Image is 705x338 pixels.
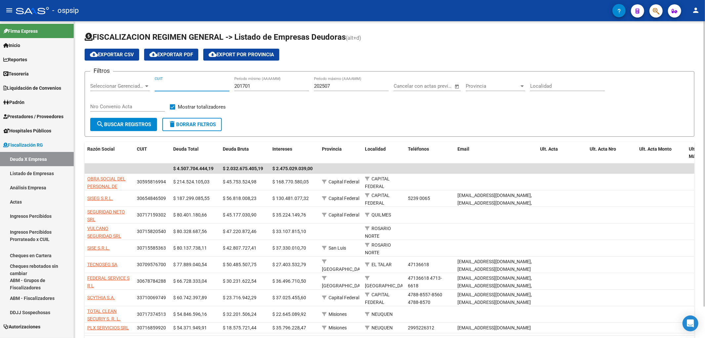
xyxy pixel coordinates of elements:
[209,52,274,58] span: Export por Provincia
[362,142,405,164] datatable-header-cell: Localidad
[455,142,537,164] datatable-header-cell: Email
[3,42,20,49] span: Inicio
[272,229,306,234] span: $ 33.107.815,10
[223,212,256,217] span: $ 45.177.030,90
[457,275,532,296] span: [EMAIL_ADDRESS][DOMAIN_NAME],[EMAIL_ADDRESS][DOMAIN_NAME],[EMAIL_ADDRESS][DOMAIN_NAME]
[137,196,166,201] span: 30654846509
[137,295,166,300] span: 33710069749
[365,242,391,255] span: ROSARIO NORTE
[90,50,98,58] mat-icon: cloud_download
[173,179,210,184] span: $ 214.524.105,03
[322,266,367,272] span: [GEOGRAPHIC_DATA]
[365,283,410,304] span: [GEOGRAPHIC_DATA][PERSON_NAME] ,ESTAFET
[173,166,214,171] span: $ 4.507.704.444,19
[168,121,216,127] span: Borrar Filtros
[372,262,392,267] span: EL TALAR
[457,292,532,305] span: [EMAIL_ADDRESS][DOMAIN_NAME],[EMAIL_ADDRESS][DOMAIN_NAME]
[137,229,166,234] span: 30715820540
[223,229,256,234] span: $ 47.220.872,46
[85,142,134,164] datatable-header-cell: Razón Social
[270,142,319,164] datatable-header-cell: Intereses
[173,312,207,317] span: $ 54.846.596,16
[408,146,429,152] span: Teléfonos
[3,141,43,149] span: Fiscalización RG
[272,166,313,171] span: $ 2.475.029.039,00
[3,27,38,35] span: Firma Express
[223,325,256,330] span: $ 18.575.721,44
[637,142,686,164] datatable-header-cell: Ult. Acta Monto
[329,295,359,300] span: Capital Federal
[173,262,207,267] span: $ 77.889.040,54
[85,49,139,61] button: Exportar CSV
[3,70,29,77] span: Tesorería
[87,309,121,321] span: TOTAL CLEAN SECURIY S. R. L.
[3,84,61,92] span: Liquidación de Convenios
[540,146,558,152] span: Ult. Acta
[52,3,79,18] span: - ospsip
[587,142,637,164] datatable-header-cell: Ult. Acta Nro
[178,103,226,111] span: Mostrar totalizadores
[372,312,393,317] span: NEUQUEN
[365,176,390,189] span: CAPITAL FEDERAL
[223,278,256,284] span: $ 30.231.622,54
[209,50,216,58] mat-icon: cloud_download
[134,142,171,164] datatable-header-cell: CUIT
[223,166,263,171] span: $ 2.032.675.405,19
[365,193,390,206] span: CAPITAL FEDERAL
[173,146,199,152] span: Deuda Total
[223,312,256,317] span: $ 32.201.506,24
[137,179,166,184] span: 30595816994
[223,245,256,251] span: $ 42.807.727,41
[272,278,306,284] span: $ 36.496.710,50
[90,66,113,75] h3: Filtros
[5,6,13,14] mat-icon: menu
[137,245,166,251] span: 30715585363
[87,146,115,152] span: Razón Social
[683,315,698,331] div: Open Intercom Messenger
[223,262,256,267] span: $ 50.485.507,75
[87,196,113,201] span: SISEG S.R.L.
[87,245,110,251] span: SISE S.R.L.
[173,212,207,217] span: $ 80.401.180,66
[173,229,207,234] span: $ 80.328.687,56
[329,312,347,317] span: Misiones
[466,83,519,89] span: Provincia
[137,212,166,217] span: 30717159302
[90,52,134,58] span: Exportar CSV
[365,226,391,239] span: ROSARIO NORTE
[137,312,166,317] span: 30717374513
[149,52,193,58] span: Exportar PDF
[173,196,210,201] span: $ 187.299.085,55
[272,295,306,300] span: $ 37.025.455,60
[272,262,306,267] span: $ 27.403.532,79
[87,262,117,267] span: TECNOSEG SA
[457,259,532,272] span: [EMAIL_ADDRESS][DOMAIN_NAME],[EMAIL_ADDRESS][DOMAIN_NAME]
[453,83,461,90] button: Open calendar
[87,176,127,227] span: OBRA SOCIAL DEL PERSONAL DE SEGURIDAD COMERCIAL INDUSTRIAL E INVESTIGACIONES PRIVADAS
[319,142,362,164] datatable-header-cell: Provincia
[171,142,220,164] datatable-header-cell: Deuda Total
[3,127,51,134] span: Hospitales Públicos
[457,325,531,330] span: [EMAIL_ADDRESS][DOMAIN_NAME]
[203,49,279,61] button: Export por Provincia
[96,120,104,128] mat-icon: search
[220,142,270,164] datatable-header-cell: Deuda Bruta
[590,146,616,152] span: Ult. Acta Nro
[272,212,306,217] span: $ 35.224.149,76
[87,275,130,288] span: FEDERAL SERVICE S R L
[137,146,147,152] span: CUIT
[173,295,207,300] span: $ 60.742.397,89
[408,196,430,201] span: 5239 0065
[87,226,121,239] span: VULCANO SEGURIDAD SRL
[272,325,306,330] span: $ 35.796.228,47
[457,193,532,213] span: [EMAIL_ADDRESS][DOMAIN_NAME],[EMAIL_ADDRESS][DOMAIN_NAME],[EMAIL_ADDRESS][DOMAIN_NAME]
[223,295,256,300] span: $ 23.716.942,29
[272,312,306,317] span: $ 22.645.089,92
[322,283,367,288] span: [GEOGRAPHIC_DATA]
[223,179,256,184] span: $ 45.753.524,98
[329,245,346,251] span: San Luis
[329,325,347,330] span: Misiones
[87,209,125,222] span: SEGURIDAD NETO SRL
[3,56,27,63] span: Reportes
[168,120,176,128] mat-icon: delete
